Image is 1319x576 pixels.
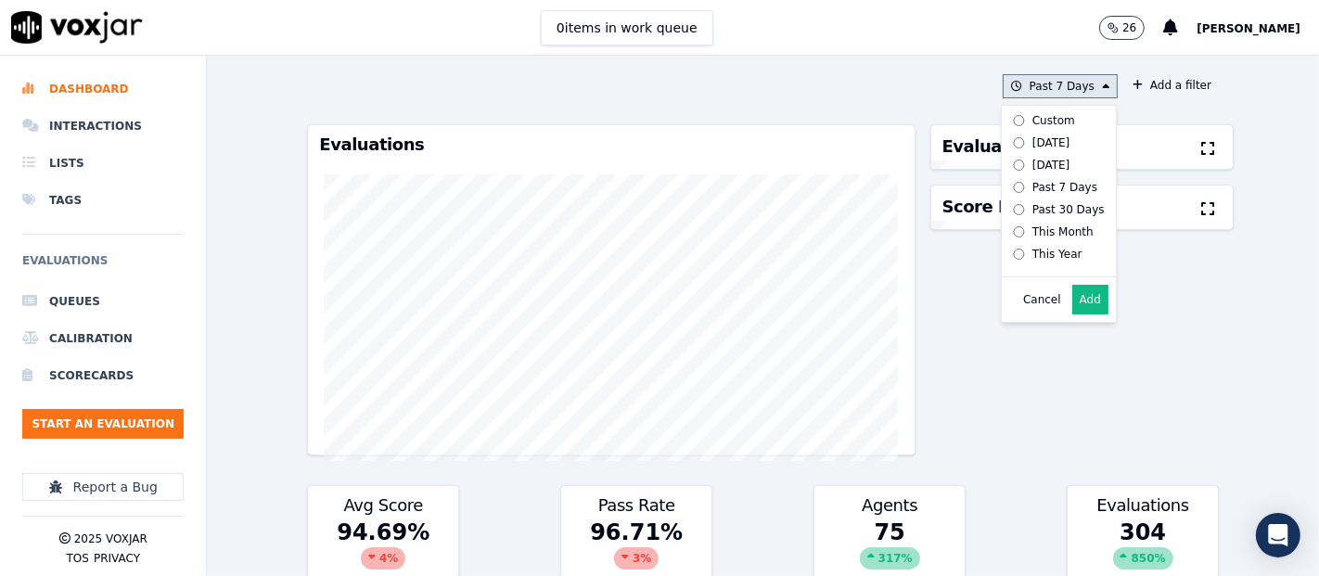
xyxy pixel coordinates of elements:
[1013,115,1025,127] input: Custom
[22,108,184,145] a: Interactions
[22,357,184,394] a: Scorecards
[1013,226,1025,238] input: This Month
[74,531,147,546] p: 2025 Voxjar
[1099,16,1145,40] button: 26
[1197,22,1300,35] span: [PERSON_NAME]
[22,320,184,357] a: Calibration
[1032,135,1070,150] div: [DATE]
[22,145,184,182] a: Lists
[361,547,405,570] div: 4 %
[541,10,713,45] button: 0items in work queue
[1125,74,1219,96] button: Add a filter
[1032,224,1094,239] div: This Month
[1032,158,1070,173] div: [DATE]
[22,182,184,219] a: Tags
[614,547,659,570] div: 3 %
[22,473,184,501] button: Report a Bug
[22,409,184,439] button: Start an Evaluation
[1079,497,1207,514] h3: Evaluations
[1032,202,1105,217] div: Past 30 Days
[66,551,88,566] button: TOS
[1013,137,1025,149] input: [DATE]
[1099,16,1163,40] button: 26
[1013,182,1025,194] input: Past 7 Days
[1023,292,1061,307] button: Cancel
[319,497,447,514] h3: Avg Score
[22,283,184,320] a: Queues
[942,138,1038,155] h3: Evaluators
[942,198,1106,215] h3: Score Distribution
[11,11,143,44] img: voxjar logo
[1256,513,1300,557] div: Open Intercom Messenger
[1013,249,1025,261] input: This Year
[1122,20,1136,35] p: 26
[1032,180,1097,195] div: Past 7 Days
[1032,113,1075,128] div: Custom
[1032,247,1082,262] div: This Year
[1013,204,1025,216] input: Past 30 Days
[1003,74,1118,98] button: Past 7 Days Custom [DATE] [DATE] Past 7 Days Past 30 Days This Month This Year Cancel Add
[1072,285,1108,314] button: Add
[1197,17,1319,39] button: [PERSON_NAME]
[22,250,184,283] h6: Evaluations
[1013,160,1025,172] input: [DATE]
[572,497,700,514] h3: Pass Rate
[319,136,903,153] h3: Evaluations
[22,70,184,108] a: Dashboard
[860,547,920,570] div: 317 %
[1113,547,1173,570] div: 850 %
[826,497,954,514] h3: Agents
[94,551,140,566] button: Privacy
